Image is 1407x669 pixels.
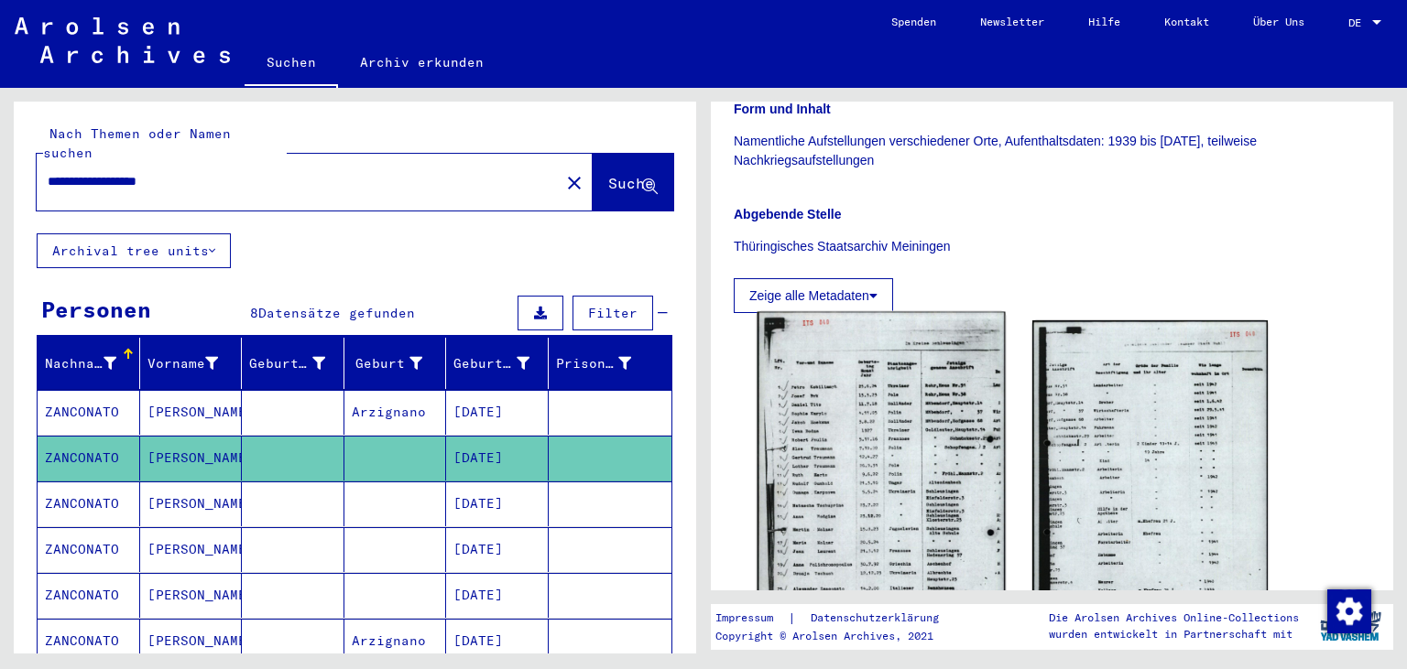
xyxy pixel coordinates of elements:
[734,132,1370,170] p: Namentliche Aufstellungen verschiedener Orte, Aufenthaltsdaten: 1939 bis [DATE], teilweise Nachkr...
[140,436,243,480] mat-cell: [PERSON_NAME]
[1049,626,1299,642] p: wurden entwickelt in Partnerschaft mit
[446,619,549,664] mat-cell: [DATE]
[38,481,140,526] mat-cell: ZANCONATO
[734,278,893,313] button: Zeige alle Metadaten
[556,354,632,373] div: Prisoner #
[1032,320,1269,652] img: 002.jpg
[344,390,447,435] mat-cell: Arzignano
[37,233,231,268] button: Archival tree units
[250,305,258,321] span: 8
[38,436,140,480] mat-cell: ZANCONATO
[715,609,961,628] div: |
[446,436,549,480] mat-cell: [DATE]
[249,354,325,373] div: Geburtsname
[593,154,673,210] button: Suche
[446,338,549,389] mat-header-cell: Geburtsdatum
[140,481,243,526] mat-cell: [PERSON_NAME]
[140,390,243,435] mat-cell: [PERSON_NAME]
[715,628,961,644] p: Copyright © Arolsen Archives, 2021
[734,102,831,116] b: Form und Inhalt
[446,527,549,572] mat-cell: [DATE]
[41,293,151,326] div: Personen
[446,481,549,526] mat-cell: [DATE]
[734,207,841,221] b: Abgebende Stelle
[1326,588,1370,632] div: Zustimmung ändern
[352,354,423,373] div: Geburt‏
[147,349,242,378] div: Vorname
[608,174,654,192] span: Suche
[563,172,585,194] mat-icon: close
[549,338,672,389] mat-header-cell: Prisoner #
[1348,16,1369,29] span: DE
[344,338,447,389] mat-header-cell: Geburt‏
[446,390,549,435] mat-cell: [DATE]
[352,349,446,378] div: Geburt‏
[573,296,653,330] button: Filter
[38,527,140,572] mat-cell: ZANCONATO
[446,573,549,618] mat-cell: [DATE]
[38,338,140,389] mat-header-cell: Nachname
[38,573,140,618] mat-cell: ZANCONATO
[453,349,552,378] div: Geburtsdatum
[242,338,344,389] mat-header-cell: Geburtsname
[758,312,1005,659] img: 001.jpg
[140,527,243,572] mat-cell: [PERSON_NAME]
[245,40,338,88] a: Suchen
[556,164,593,200] button: Clear
[258,305,415,321] span: Datensätze gefunden
[38,390,140,435] mat-cell: ZANCONATO
[588,305,638,321] span: Filter
[1049,610,1299,626] p: Die Arolsen Archives Online-Collections
[796,609,961,628] a: Datenschutzerklärung
[249,349,348,378] div: Geburtsname
[1327,589,1371,633] img: Zustimmung ändern
[15,17,230,63] img: Arolsen_neg.svg
[140,619,243,664] mat-cell: [PERSON_NAME]
[338,40,506,84] a: Archiv erkunden
[1316,603,1385,649] img: yv_logo.png
[38,619,140,664] mat-cell: ZANCONATO
[734,237,1370,256] p: Thüringisches Staatsarchiv Meiningen
[453,354,529,373] div: Geburtsdatum
[140,573,243,618] mat-cell: [PERSON_NAME]
[45,354,116,373] div: Nachname
[45,349,139,378] div: Nachname
[715,609,788,628] a: Impressum
[147,354,219,373] div: Vorname
[140,338,243,389] mat-header-cell: Vorname
[556,349,655,378] div: Prisoner #
[344,619,447,664] mat-cell: Arzignano
[43,125,231,161] mat-label: Nach Themen oder Namen suchen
